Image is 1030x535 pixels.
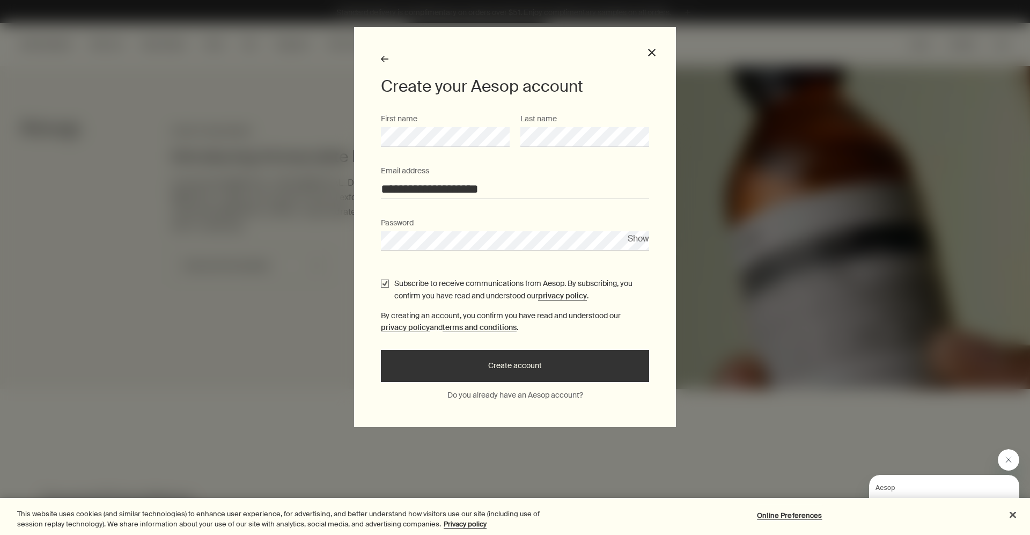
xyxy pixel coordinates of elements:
[843,449,1019,524] div: Aesop says "Welcome to Aesop. Would you like any assistance?". Open messaging window to continue ...
[381,350,649,382] button: Create account
[1001,503,1025,527] button: Close
[381,390,649,401] button: Do you already have an Aesop account?
[756,505,823,526] button: Online Preferences, Opens the preference center dialog
[647,48,657,57] button: Close
[443,323,517,332] a: terms and conditions
[538,291,587,301] a: privacy policy
[998,449,1019,471] iframe: Close message from Aesop
[394,277,649,302] p: Subscribe to receive communications from Aesop. By subscribing, you confirm you have read and und...
[381,310,649,334] p: By creating an account, you confirm you have read and understood our and .
[381,75,649,98] h1: Create your Aesop account
[381,323,430,332] a: privacy policy
[869,475,1019,524] iframe: Message from Aesop
[444,519,487,529] a: More information about your privacy, opens in a new tab
[373,48,396,70] button: Back
[628,231,649,246] button: Show
[17,509,566,530] div: This website uses cookies (and similar technologies) to enhance user experience, for advertising,...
